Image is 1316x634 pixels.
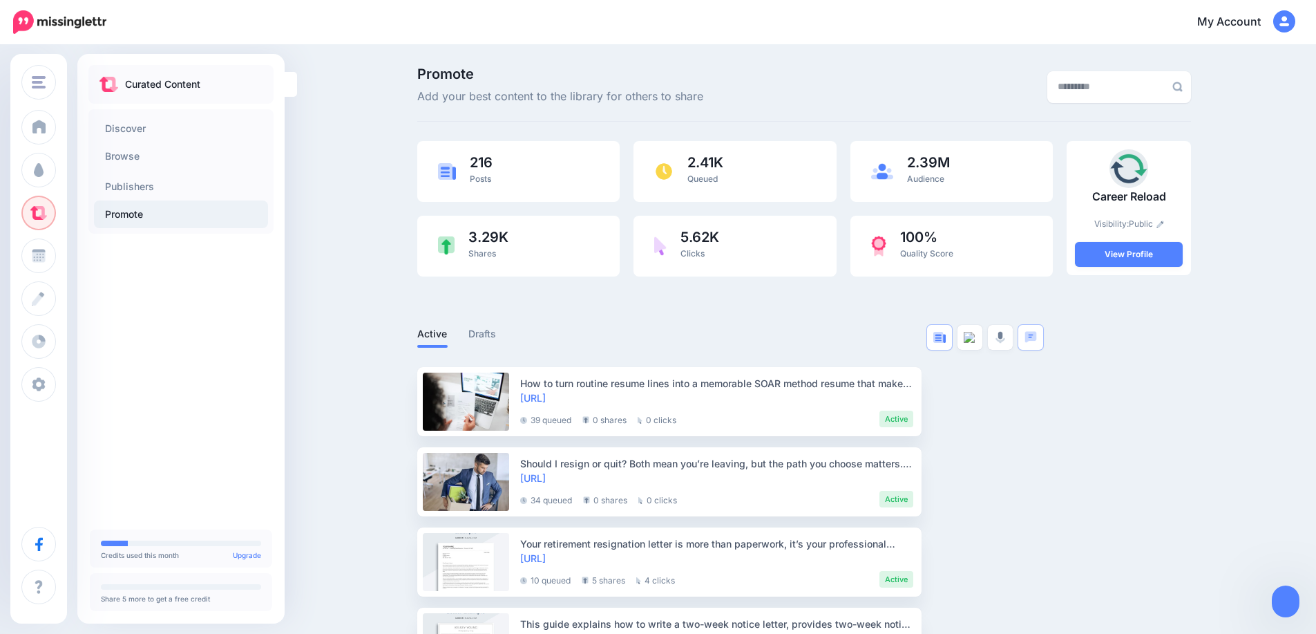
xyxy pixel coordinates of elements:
span: 2.39M [907,156,950,169]
a: [URL] [520,392,546,404]
img: chat-square-blue.png [1024,331,1037,343]
span: Quality Score [900,248,953,259]
img: clock-grey-darker.png [520,497,527,504]
span: Shares [468,248,496,259]
a: My Account [1183,6,1295,39]
a: [URL] [520,552,546,564]
div: Should I resign or quit? Both mean you’re leaving, but the path you choose matters. That path sha... [520,456,913,471]
img: video--grey.png [964,332,976,343]
li: 0 clicks [638,411,676,427]
div: This guide explains how to write a two-week notice letter, provides two-week notice samples, and ... [520,617,913,631]
li: Active [879,571,913,588]
div: Your retirement resignation letter is more than paperwork, it’s your professional farewell. [520,537,913,551]
a: [URL] [520,472,546,484]
span: Posts [470,174,491,184]
a: Drafts [468,326,497,342]
li: 5 shares [582,571,625,588]
img: clock.png [654,162,674,181]
img: microphone-grey.png [995,331,1005,344]
span: 5.62K [680,230,719,244]
img: pencil.png [1156,221,1164,228]
img: curate.png [99,77,118,92]
div: How to turn routine resume lines into a memorable SOAR method resume that makes you shine on pape... [520,376,913,391]
span: 2.41K [687,156,723,169]
li: 10 queued [520,571,571,588]
li: Active [879,411,913,427]
img: pointer-purple.png [654,236,667,256]
a: Discover [94,115,268,142]
span: 216 [470,156,493,169]
a: View Profile [1075,242,1183,267]
img: article-blue.png [438,163,456,179]
span: Add your best content to the library for others to share [417,88,703,106]
span: Audience [907,174,944,184]
img: users-blue.png [871,163,893,180]
li: 0 shares [583,491,627,507]
img: menu.png [32,76,46,88]
img: pointer-grey.png [638,417,642,424]
li: 34 queued [520,491,572,507]
li: 0 shares [582,411,627,427]
img: share-grey.png [582,416,589,424]
img: Missinglettr [13,10,106,34]
img: share-grey.png [583,496,590,504]
img: pointer-grey.png [636,577,641,584]
span: Clicks [680,248,705,259]
p: Career Reload [1075,188,1183,206]
p: Curated Content [125,76,200,93]
a: Active [417,326,448,342]
img: clock-grey-darker.png [520,577,527,584]
a: Public [1129,218,1164,229]
a: Publishers [94,173,268,201]
p: Visibility: [1075,217,1183,231]
img: search-grey-6.png [1172,82,1183,92]
span: Promote [417,67,703,81]
img: prize-red.png [871,236,886,257]
span: 100% [900,230,953,244]
li: Active [879,491,913,507]
img: article-blue.png [933,332,946,343]
a: Browse [94,142,268,170]
img: clock-grey-darker.png [520,417,527,424]
li: 39 queued [520,411,571,427]
span: Queued [687,174,718,184]
span: 3.29K [468,230,508,244]
img: pointer-grey.png [638,497,643,504]
img: share-grey.png [582,577,589,584]
li: 4 clicks [636,571,675,588]
li: 0 clicks [638,491,677,507]
img: share-green.png [438,236,455,255]
img: GPXZ3UKHIER4D7WP5ADK8KRX0F3PSPKU_thumb.jpg [1109,149,1148,188]
a: Promote [94,201,268,228]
